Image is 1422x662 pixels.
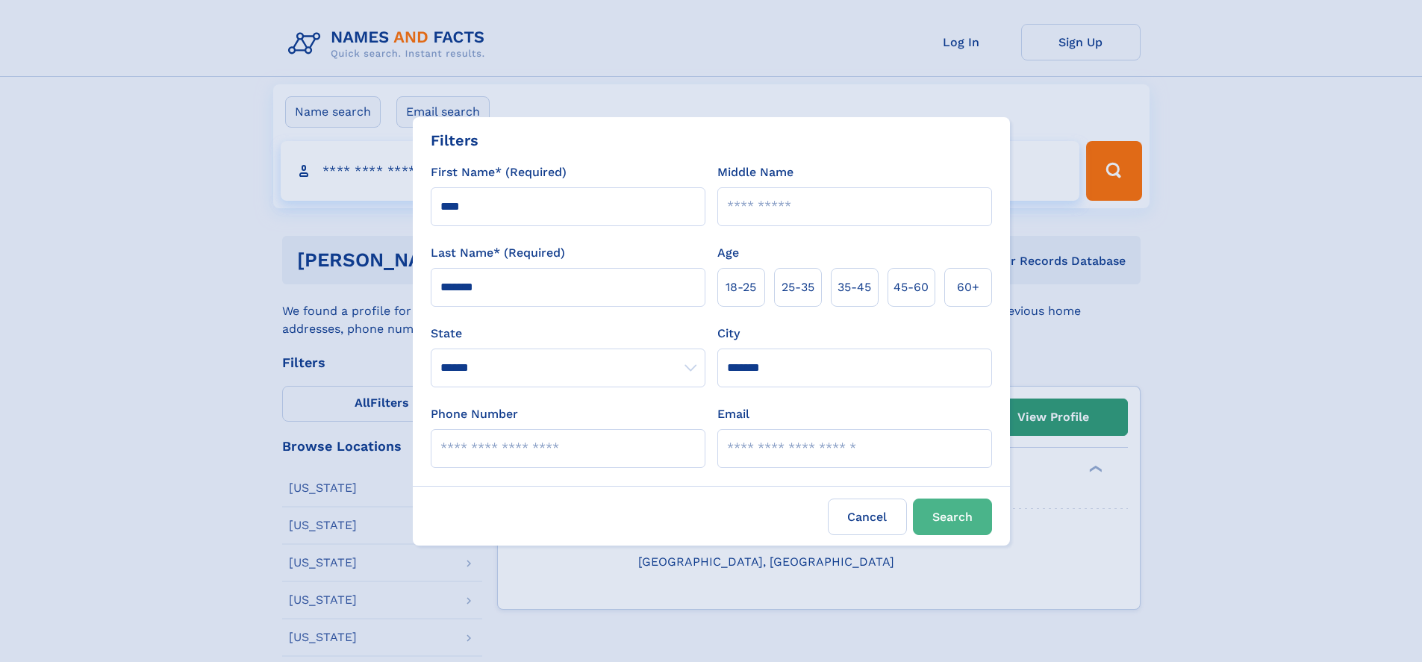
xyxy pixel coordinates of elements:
label: Middle Name [717,163,793,181]
span: 45‑60 [894,278,929,296]
button: Search [913,499,992,535]
span: 60+ [957,278,979,296]
label: Age [717,244,739,262]
label: City [717,325,740,343]
label: Cancel [828,499,907,535]
label: Email [717,405,749,423]
span: 35‑45 [838,278,871,296]
label: First Name* (Required) [431,163,567,181]
span: 25‑35 [782,278,814,296]
span: 18‑25 [726,278,756,296]
label: State [431,325,705,343]
label: Phone Number [431,405,518,423]
label: Last Name* (Required) [431,244,565,262]
div: Filters [431,129,478,152]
